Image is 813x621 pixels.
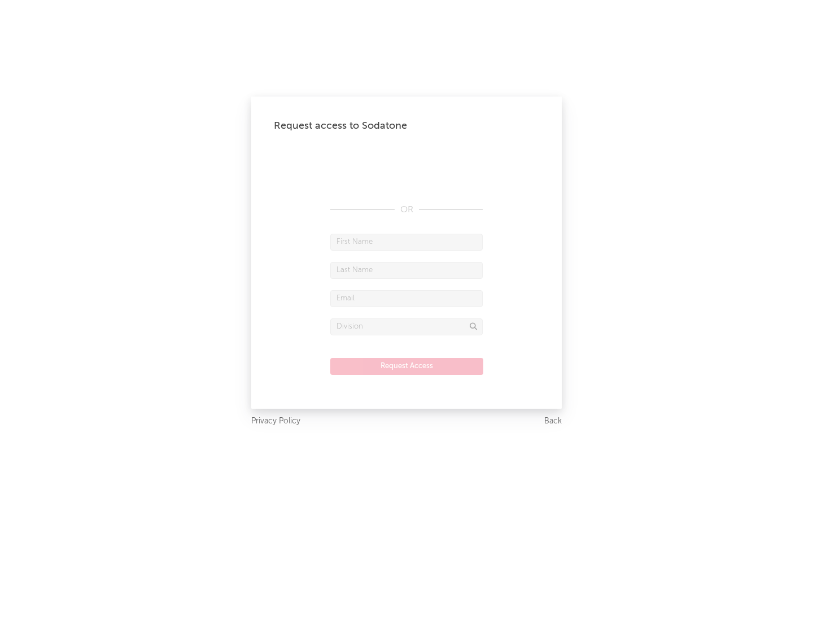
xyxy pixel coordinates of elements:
a: Back [544,414,562,428]
input: First Name [330,234,483,251]
input: Division [330,318,483,335]
input: Email [330,290,483,307]
button: Request Access [330,358,483,375]
input: Last Name [330,262,483,279]
div: Request access to Sodatone [274,119,539,133]
a: Privacy Policy [251,414,300,428]
div: OR [330,203,483,217]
